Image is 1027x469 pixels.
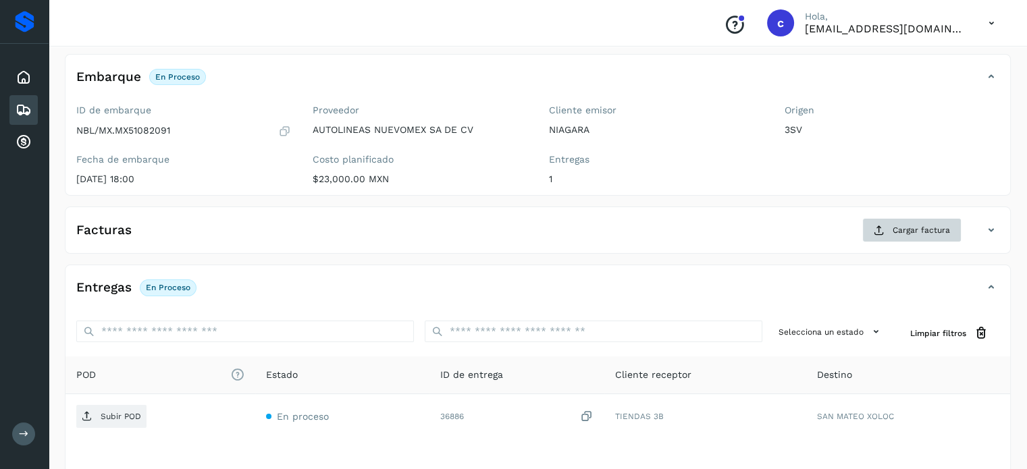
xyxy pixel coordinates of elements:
label: Entregas [549,154,764,165]
div: Cuentas por cobrar [9,128,38,157]
div: Embarques [9,95,38,125]
button: Limpiar filtros [899,321,999,346]
div: EmbarqueEn proceso [65,65,1010,99]
span: POD [76,368,244,382]
p: NBL/MX.MX51082091 [76,125,170,136]
span: Cliente receptor [615,368,691,382]
div: 36886 [440,410,593,424]
p: 3SV [785,124,999,136]
span: Cargar factura [893,224,950,236]
button: Cargar factura [862,218,962,242]
label: Costo planificado [313,154,527,165]
p: AUTOLINEAS NUEVOMEX SA DE CV [313,124,527,136]
h4: Facturas [76,223,132,238]
div: Inicio [9,63,38,92]
button: Selecciona un estado [773,321,889,343]
p: En proceso [155,72,200,82]
span: ID de entrega [440,368,503,382]
span: Limpiar filtros [910,327,966,339]
p: En proceso [146,283,190,292]
td: SAN MATEO XOLOC [806,394,1010,439]
div: FacturasCargar factura [65,218,1010,253]
label: Proveedor [313,105,527,116]
p: Subir POD [101,412,141,421]
p: $23,000.00 MXN [313,173,527,185]
h4: Entregas [76,280,132,296]
label: Origen [785,105,999,116]
div: EntregasEn proceso [65,276,1010,310]
button: Subir POD [76,405,147,428]
p: cobranza@nuevomex.com.mx [805,22,967,35]
p: 1 [549,173,764,185]
label: ID de embarque [76,105,291,116]
span: En proceso [277,411,329,422]
p: NIAGARA [549,124,764,136]
p: [DATE] 18:00 [76,173,291,185]
h4: Embarque [76,70,141,85]
label: Fecha de embarque [76,154,291,165]
p: Hola, [805,11,967,22]
span: Destino [817,368,852,382]
span: Estado [266,368,298,382]
label: Cliente emisor [549,105,764,116]
td: TIENDAS 3B [604,394,807,439]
